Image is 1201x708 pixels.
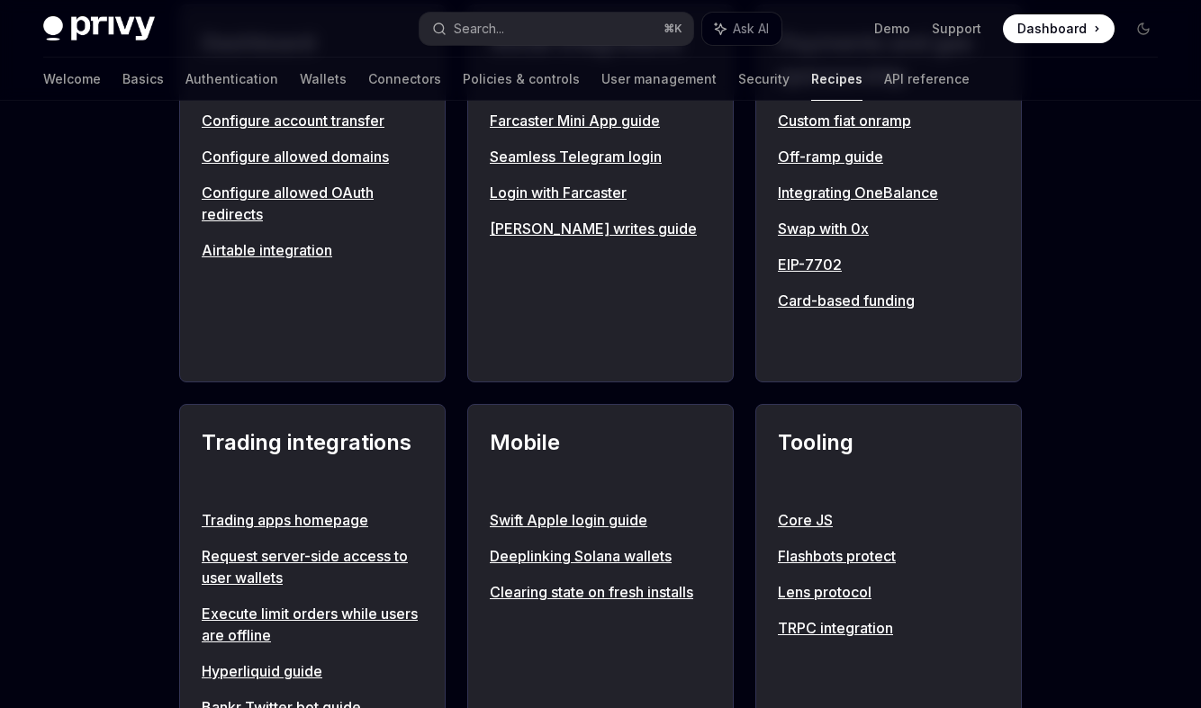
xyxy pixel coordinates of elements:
a: Dashboard [1003,14,1115,43]
button: Ask AI [702,13,781,45]
span: ⌘ K [664,22,682,36]
a: Connectors [368,58,441,101]
a: Core JS [778,509,999,531]
a: Wallets [300,58,347,101]
a: Airtable integration [202,239,423,261]
a: Basics [122,58,164,101]
a: TRPC integration [778,617,999,639]
h2: Tooling [778,426,999,491]
a: Execute limit orders while users are offline [202,603,423,646]
a: Farcaster Mini App guide [490,110,711,131]
a: Swift Apple login guide [490,509,711,531]
a: Custom fiat onramp [778,110,999,131]
a: Clearing state on fresh installs [490,581,711,603]
a: Configure allowed OAuth redirects [202,182,423,225]
a: Demo [874,20,910,38]
a: Deeplinking Solana wallets [490,545,711,567]
a: Lens protocol [778,581,999,603]
a: Configure allowed domains [202,146,423,167]
a: Configure account transfer [202,110,423,131]
a: Seamless Telegram login [490,146,711,167]
h2: Mobile [490,426,711,491]
span: Ask AI [733,20,769,38]
span: Dashboard [1017,20,1087,38]
a: Login with Farcaster [490,182,711,203]
a: Security [738,58,790,101]
a: Authentication [185,58,278,101]
a: Policies & controls [463,58,580,101]
a: EIP-7702 [778,254,999,275]
a: API reference [884,58,970,101]
button: Toggle dark mode [1129,14,1158,43]
a: Integrating OneBalance [778,182,999,203]
a: [PERSON_NAME] writes guide [490,218,711,239]
a: Request server-side access to user wallets [202,545,423,588]
a: Welcome [43,58,101,101]
a: Flashbots protect [778,545,999,567]
a: User management [601,58,717,101]
a: Hyperliquid guide [202,660,423,682]
button: Search...⌘K [420,13,693,45]
div: Search... [454,18,504,40]
a: Support [932,20,981,38]
h2: Trading integrations [202,426,423,491]
a: Off-ramp guide [778,146,999,167]
a: Card-based funding [778,290,999,311]
a: Recipes [811,58,862,101]
a: Swap with 0x [778,218,999,239]
img: dark logo [43,16,155,41]
a: Trading apps homepage [202,509,423,531]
